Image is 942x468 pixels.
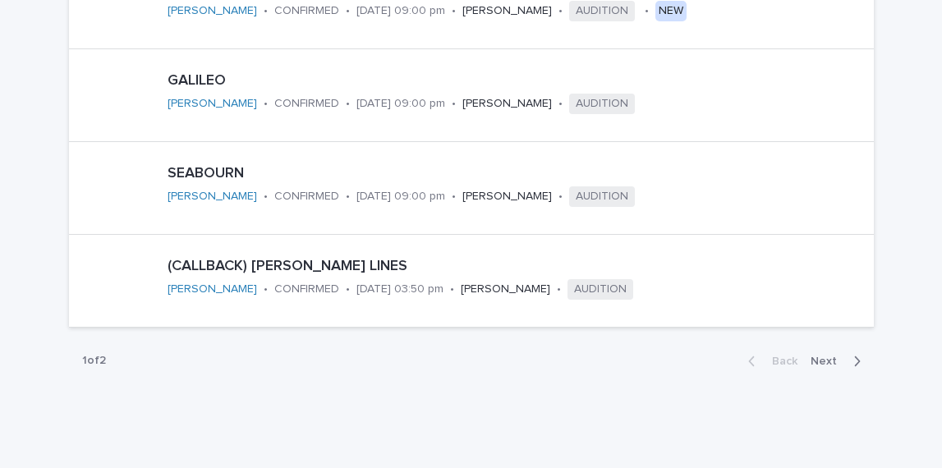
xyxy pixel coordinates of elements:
p: • [346,4,350,18]
p: • [346,97,350,111]
p: • [264,282,268,296]
p: CONFIRMED [274,97,339,111]
span: AUDITION [569,94,635,114]
p: • [264,190,268,204]
p: CONFIRMED [274,190,339,204]
p: [DATE] 03:50 pm [356,282,443,296]
span: AUDITION [567,279,633,300]
p: [DATE] 09:00 pm [356,4,445,18]
p: • [452,97,456,111]
p: • [558,190,563,204]
p: • [558,4,563,18]
p: • [264,4,268,18]
span: Back [762,356,797,367]
button: Back [735,354,804,369]
a: SEABOURN[PERSON_NAME] •CONFIRMED•[DATE] 09:00 pm•[PERSON_NAME]•AUDITION [69,142,874,235]
p: 1 of 2 [69,341,119,381]
a: [PERSON_NAME] [168,97,257,111]
p: [DATE] 09:00 pm [356,190,445,204]
a: [PERSON_NAME] [168,4,257,18]
p: [PERSON_NAME] [461,282,550,296]
span: Next [811,356,847,367]
a: [PERSON_NAME] [168,282,257,296]
p: • [558,97,563,111]
p: GALILEO [168,72,696,90]
p: • [557,282,561,296]
a: [PERSON_NAME] [168,190,257,204]
span: AUDITION [569,1,635,21]
span: AUDITION [569,186,635,207]
p: • [264,97,268,111]
p: • [645,4,649,18]
p: [PERSON_NAME] [462,4,552,18]
p: • [450,282,454,296]
p: [PERSON_NAME] [462,97,552,111]
p: (CALLBACK) [PERSON_NAME] LINES [168,258,867,276]
p: • [452,190,456,204]
p: [PERSON_NAME] [462,190,552,204]
p: CONFIRMED [274,282,339,296]
div: NEW [655,1,687,21]
a: GALILEO[PERSON_NAME] •CONFIRMED•[DATE] 09:00 pm•[PERSON_NAME]•AUDITION [69,49,874,142]
p: • [346,282,350,296]
p: • [346,190,350,204]
p: SEABOURN [168,165,715,183]
p: CONFIRMED [274,4,339,18]
p: • [452,4,456,18]
p: [DATE] 09:00 pm [356,97,445,111]
a: (CALLBACK) [PERSON_NAME] LINES[PERSON_NAME] •CONFIRMED•[DATE] 03:50 pm•[PERSON_NAME]•AUDITION [69,235,874,328]
button: Next [804,354,874,369]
